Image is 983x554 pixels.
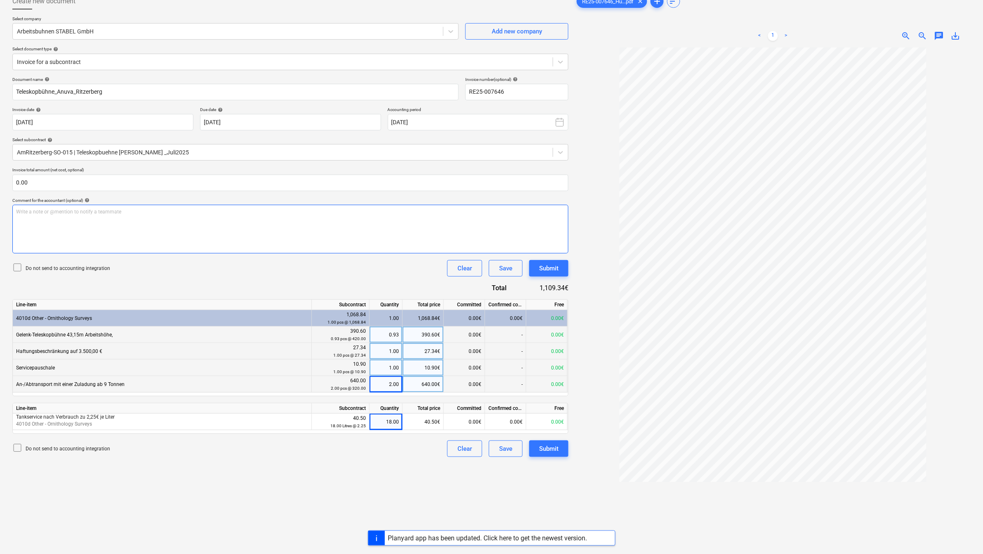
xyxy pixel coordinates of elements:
span: help [34,107,41,112]
div: 640.00 [315,377,366,392]
button: Add new company [465,23,568,40]
button: Clear [447,260,482,277]
span: 4010d Other - Ornithology Surveys [16,421,92,427]
button: [DATE] [388,114,569,130]
small: 1.00 pcs @ 10.90 [333,369,366,374]
span: Tankservice nach Verbrauch zu 2,25€ je Liter [16,414,115,420]
p: Do not send to accounting integration [26,265,110,272]
div: Confirmed costs [485,403,526,414]
div: Add new company [492,26,542,37]
span: help [83,198,90,203]
div: Line-item [13,300,312,310]
small: 0.93 pcs @ 420.00 [331,336,366,341]
input: Invoice date not specified [12,114,193,130]
div: 2.00 [373,376,399,393]
div: Select subcontract [12,137,568,142]
div: Free [526,403,568,414]
div: 1.00 [373,360,399,376]
div: 0.00€ [444,310,485,327]
div: 27.34 [315,344,366,359]
div: 40.50€ [403,414,444,430]
div: Total price [403,300,444,310]
div: Document name [12,77,459,82]
div: 1,068.84€ [403,310,444,327]
div: Subcontract [312,300,370,310]
p: Accounting period [388,107,569,114]
button: Clear [447,440,482,457]
div: 0.00€ [444,343,485,360]
div: - [485,360,526,376]
div: Submit [539,263,559,274]
div: - [485,376,526,393]
span: Haftungsbeschränkung auf 3.500,00 € [16,348,102,354]
div: Confirmed costs [485,300,526,310]
span: zoom_in [901,31,911,41]
div: Subcontract [312,403,370,414]
div: 27.34€ [403,343,444,360]
div: Planyard app has been updated. Click here to get the newest version. [388,534,587,542]
div: 1.00 [373,343,399,360]
div: 0.00€ [526,327,568,343]
div: Line-item [13,403,312,414]
p: Select company [12,16,459,23]
div: - [485,343,526,360]
div: Quantity [370,300,403,310]
a: Previous page [755,31,765,41]
div: 640.00€ [403,376,444,393]
button: Save [489,260,523,277]
span: help [52,47,58,52]
span: chat [934,31,944,41]
div: 0.00€ [485,414,526,430]
div: 0.00€ [444,360,485,376]
span: help [46,137,52,142]
div: 0.93 [373,327,399,343]
div: Free [526,300,568,310]
a: Next page [781,31,791,41]
div: 18.00 [373,414,399,430]
div: 0.00€ [526,376,568,393]
span: save_alt [951,31,961,41]
div: 0.00€ [444,376,485,393]
small: 1.00 pcs @ 27.34 [333,353,366,357]
div: Quantity [370,403,403,414]
div: 390.60 [315,327,366,343]
p: Invoice total amount (net cost, optional) [12,167,568,174]
span: 4010d Other - Ornithology Surveys [16,315,92,321]
div: Submit [539,443,559,454]
span: help [511,77,518,82]
button: Submit [529,260,568,277]
span: help [43,77,50,82]
div: Comment for the accountant (optional) [12,198,568,203]
div: 1,109.34€ [520,283,568,293]
input: Due date not specified [200,114,381,130]
span: zoom_out [918,31,928,41]
input: Document name [12,84,459,100]
div: 0.00€ [526,343,568,360]
button: Submit [529,440,568,457]
div: - [485,327,526,343]
div: 0.00€ [444,327,485,343]
div: Invoice number (optional) [465,77,568,82]
div: 0.00€ [526,310,568,327]
span: An-/Abtransport mit einer Zuladung ab 9 Tonnen [16,381,125,387]
div: Clear [457,443,472,454]
span: Servicepauschale [16,365,55,371]
a: Page 1 is your current page [768,31,778,41]
div: 390.60€ [403,327,444,343]
input: Invoice number [465,84,568,100]
div: 0.00€ [526,360,568,376]
div: Select document type [12,46,568,52]
div: Clear [457,263,472,274]
small: 1.00 pcs @ 1,068.84 [328,320,366,324]
div: 1,068.84 [315,311,366,326]
div: Total price [403,403,444,414]
div: Total [461,283,520,293]
div: Committed [444,300,485,310]
div: 10.90 [315,360,366,376]
div: 10.90€ [403,360,444,376]
div: Save [499,263,512,274]
span: Gelenk-Teleskopbühne 43,15m Arbeitshöhe, [16,332,113,338]
div: Committed [444,403,485,414]
small: 2.00 pcs @ 320.00 [331,386,366,391]
small: 18.00 Litres @ 2.25 [330,424,366,428]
